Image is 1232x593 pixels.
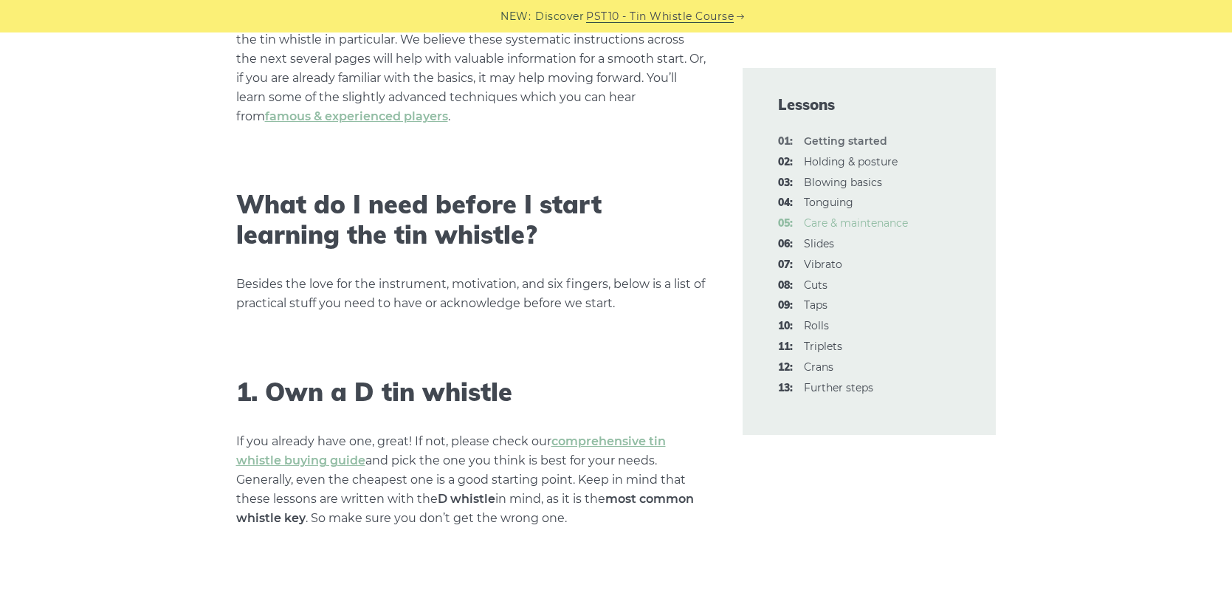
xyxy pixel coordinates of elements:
[804,381,873,394] a: 13:Further steps
[778,359,793,377] span: 12:
[500,8,531,25] span: NEW:
[804,340,842,353] a: 11:Triplets
[804,237,834,250] a: 06:Slides
[438,492,495,506] strong: D whistle
[586,8,734,25] a: PST10 - Tin Whistle Course
[804,360,833,374] a: 12:Crans
[804,258,842,271] a: 07:Vibrato
[265,109,448,123] a: famous & experienced players
[804,176,882,189] a: 03:Blowing basics
[236,190,707,250] h2: What do I need before I start learning the tin whistle?
[804,298,827,312] a: 09:Taps
[778,318,793,335] span: 10:
[804,155,898,168] a: 02:Holding & posture
[778,297,793,315] span: 09:
[804,196,853,209] a: 04:Tonguing
[778,215,793,233] span: 05:
[778,174,793,192] span: 03:
[778,338,793,356] span: 11:
[778,236,793,253] span: 06:
[778,95,961,115] span: Lessons
[804,319,829,332] a: 10:Rolls
[778,194,793,212] span: 04:
[778,133,793,151] span: 01:
[778,256,793,274] span: 07:
[804,134,887,148] strong: Getting started
[778,154,793,171] span: 02:
[778,277,793,295] span: 08:
[236,275,707,313] p: Besides the love for the instrument, motivation, and six fingers, below is a list of practical st...
[778,380,793,397] span: 13:
[804,216,908,230] a: 05:Care & maintenance
[236,432,707,528] p: If you already have one, great! If not, please check our and pick the one you think is best for y...
[804,278,827,292] a: 08:Cuts
[535,8,584,25] span: Discover
[236,377,707,408] h2: 1. Own a D tin whistle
